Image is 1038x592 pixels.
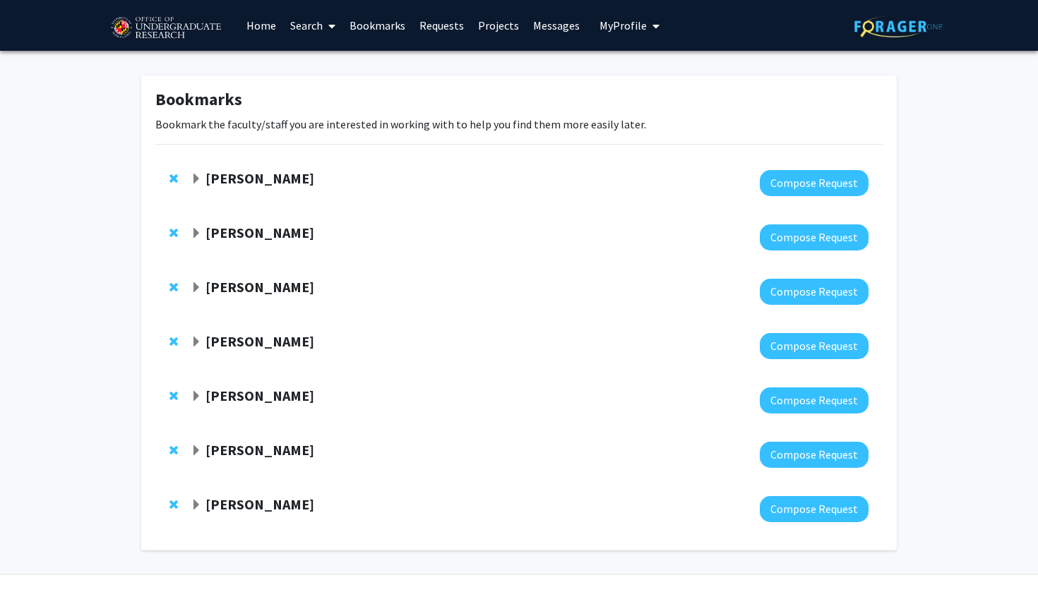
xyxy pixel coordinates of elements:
[169,227,178,238] span: Remove Yasmeen Faroqi-Shah from bookmarks
[760,170,869,196] button: Compose Request to Leah Dodson
[106,11,225,46] img: University of Maryland Logo
[191,228,202,239] span: Expand Yasmeen Faroqi-Shah Bookmark
[191,282,202,294] span: Expand Jeffery Klauda Bookmark
[342,1,412,50] a: Bookmarks
[191,174,202,185] span: Expand Leah Dodson Bookmark
[205,495,314,513] strong: [PERSON_NAME]
[760,496,869,522] button: Compose Request to William Fagan
[760,224,869,250] button: Compose Request to Yasmeen Faroqi-Shah
[191,337,202,348] span: Expand Iqbal Hamza Bookmark
[760,442,869,468] button: Compose Request to Heather Amato
[11,528,60,581] iframe: Chat
[169,390,178,401] span: Remove Alix Berglund from bookmarks
[854,16,943,37] img: ForagerOne Logo
[205,332,314,350] strong: [PERSON_NAME]
[155,116,883,133] p: Bookmark the faculty/staff you are interested in working with to help you find them more easily l...
[205,387,314,404] strong: [PERSON_NAME]
[283,1,342,50] a: Search
[239,1,283,50] a: Home
[169,282,178,293] span: Remove Jeffery Klauda from bookmarks
[205,224,314,241] strong: [PERSON_NAME]
[526,1,587,50] a: Messages
[169,499,178,510] span: Remove William Fagan from bookmarks
[191,445,202,457] span: Expand Heather Amato Bookmark
[169,336,178,347] span: Remove Iqbal Hamza from bookmarks
[191,500,202,511] span: Expand William Fagan Bookmark
[191,391,202,402] span: Expand Alix Berglund Bookmark
[155,90,883,110] h1: Bookmarks
[760,333,869,359] button: Compose Request to Iqbal Hamza
[412,1,471,50] a: Requests
[205,441,314,459] strong: [PERSON_NAME]
[169,445,178,456] span: Remove Heather Amato from bookmarks
[205,278,314,296] strong: [PERSON_NAME]
[760,387,869,413] button: Compose Request to Alix Berglund
[205,169,314,187] strong: [PERSON_NAME]
[471,1,526,50] a: Projects
[169,173,178,184] span: Remove Leah Dodson from bookmarks
[760,279,869,305] button: Compose Request to Jeffery Klauda
[599,18,647,32] span: My Profile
